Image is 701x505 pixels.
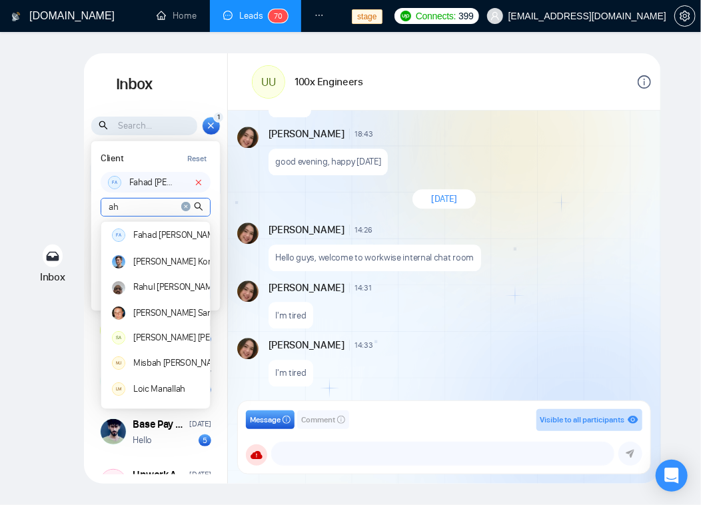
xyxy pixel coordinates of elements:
[458,9,473,23] span: 399
[133,282,219,292] article: Rahul [PERSON_NAME]
[199,434,211,446] div: 5
[354,225,372,235] span: 14:26
[133,308,225,318] article: [PERSON_NAME] Sanaky
[84,53,228,116] h1: Inbox
[223,10,288,21] a: messageLeads70
[133,231,221,240] article: Fahad [PERSON_NAME]
[183,151,211,167] button: Reset
[656,460,688,492] div: Open Intercom Messenger
[113,383,125,395] div: LM
[133,333,261,342] article: [PERSON_NAME] [PERSON_NAME]
[113,229,125,241] div: FA
[354,129,373,139] span: 18:43
[237,127,259,148] img: Andrian
[133,384,185,394] article: Loic Manallah
[638,75,651,89] span: info-circle
[40,270,65,283] span: Inbox
[189,468,211,481] div: [DATE]
[275,251,474,264] p: Hello guys, welcome to workwise internal chat room
[540,415,625,424] span: Visible to all participants
[275,155,380,168] p: good evening, happy [DATE]
[101,419,126,444] img: Taimoor Mansoor
[237,280,259,302] img: Andrian
[133,434,153,446] p: Hello
[133,417,186,432] div: Base Pay + Commission Upwork Bidder for [GEOGRAPHIC_DATA] Profile
[113,332,125,344] div: SA
[674,11,696,21] a: setting
[157,10,197,21] a: homeHome
[109,177,121,189] div: FA
[675,11,695,21] span: setting
[112,306,125,320] img: Noah Sanaky
[133,468,186,482] div: Upwork Agency Manager – Project Bidding & Promotion
[237,223,259,244] img: Andrian
[283,416,291,424] span: info-circle
[101,199,210,216] input: Anyone
[133,358,226,368] article: Misbah [PERSON_NAME]
[112,281,125,294] img: Rahul Salota
[194,199,205,214] span: search
[253,66,285,98] div: UU
[129,178,178,187] article: Fahad [PERSON_NAME]
[431,193,457,205] span: [DATE]
[181,200,191,213] span: close-circle
[354,340,373,350] span: 14:33
[400,11,411,21] img: upwork-logo.png
[269,223,345,237] span: [PERSON_NAME]
[275,309,306,322] p: I'm tired
[269,280,345,295] span: [PERSON_NAME]
[112,255,125,268] img: Elijah Koniukh
[674,5,696,27] button: setting
[189,418,211,430] div: [DATE]
[91,117,197,135] input: Search...
[274,11,278,21] span: 7
[213,112,224,123] div: 1
[295,75,363,89] h1: 100x Engineers
[301,414,335,426] span: Comment
[269,338,345,352] span: [PERSON_NAME]
[187,153,207,165] div: Reset
[416,9,456,23] span: Connects:
[133,257,230,266] article: [PERSON_NAME] Koniukh
[315,11,324,20] span: ellipsis
[101,154,123,163] label: Client
[352,9,382,24] span: stage
[337,416,345,424] span: info-circle
[269,127,345,141] span: [PERSON_NAME]
[354,282,372,293] span: 14:31
[246,410,295,429] button: Messageinfo-circle
[99,118,110,133] span: search
[11,6,21,27] img: logo
[490,11,500,21] span: user
[297,410,349,429] button: Commentinfo-circle
[269,9,288,23] sup: 70
[113,357,125,369] div: MJ
[275,366,306,379] p: I'm tired
[237,338,259,359] img: Andrian
[101,470,126,495] div: SK
[278,11,283,21] span: 0
[628,414,638,425] span: eye
[250,414,281,426] span: Message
